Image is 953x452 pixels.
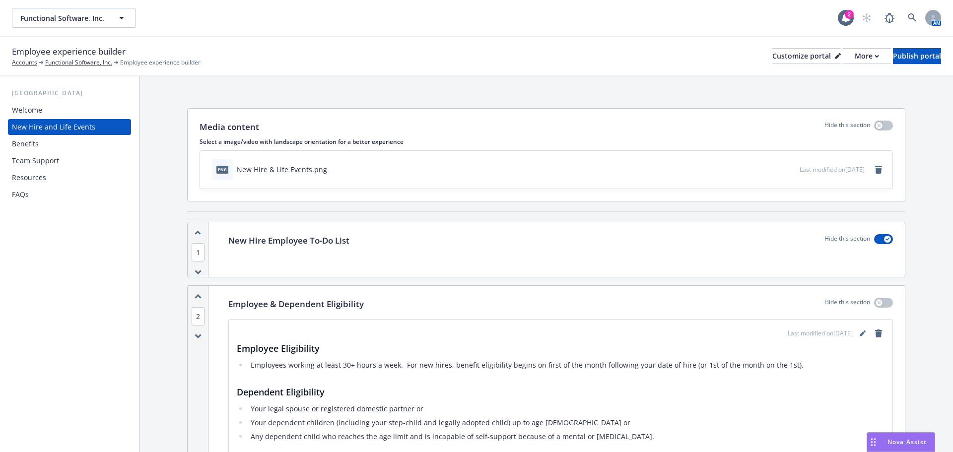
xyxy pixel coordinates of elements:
[248,403,885,415] li: Your legal spouse or registered domestic partner or
[857,327,869,339] a: editPencil
[843,48,891,64] button: More
[20,13,106,23] span: Functional Software, Inc.
[12,102,42,118] div: Welcome
[902,8,922,28] a: Search
[772,48,841,64] button: Customize portal
[824,234,870,247] p: Hide this section
[873,164,885,176] a: remove
[800,165,865,174] span: Last modified on [DATE]
[237,341,885,355] h3: Employee Eligibility
[12,153,59,169] div: Team Support
[12,45,126,58] span: Employee experience builder
[857,8,877,28] a: Start snowing
[12,187,29,202] div: FAQs
[867,433,880,452] div: Drag to move
[12,170,46,186] div: Resources
[8,153,131,169] a: Team Support
[8,119,131,135] a: New Hire and Life Events
[237,164,327,175] div: New Hire & Life Events.png
[120,58,201,67] span: Employee experience builder
[248,359,885,371] li: Employees working at least 30+ hours a week. For new hires, benefit eligibility begins on first o...
[200,137,893,146] p: Select a image/video with landscape orientation for a better experience
[237,385,885,399] h3: Dependent Eligibility
[8,187,131,202] a: FAQs
[192,311,204,322] button: 2
[772,49,841,64] div: Customize portal
[8,102,131,118] a: Welcome
[228,234,349,247] p: New Hire Employee To-Do List
[8,136,131,152] a: Benefits
[771,164,779,175] button: download file
[855,49,879,64] div: More
[880,8,899,28] a: Report a Bug
[824,298,870,311] p: Hide this section
[192,307,204,325] span: 2
[192,247,204,258] button: 1
[873,327,885,339] a: remove
[12,119,95,135] div: New Hire and Life Events
[12,8,136,28] button: Functional Software, Inc.
[893,49,941,64] div: Publish portal
[893,48,941,64] button: Publish portal
[248,417,885,429] li: Your dependent children (including your step-child and legally adopted child) up to age [DEMOGRAP...
[824,121,870,133] p: Hide this section
[12,58,37,67] a: Accounts
[248,431,885,443] li: Any dependent child who reaches the age limit and is incapable of self-support because of a menta...
[192,243,204,261] span: 1
[845,10,854,19] div: 2
[200,121,259,133] p: Media content
[788,329,853,338] span: Last modified on [DATE]
[45,58,112,67] a: Functional Software, Inc.
[787,164,796,175] button: preview file
[8,88,131,98] div: [GEOGRAPHIC_DATA]
[12,136,39,152] div: Benefits
[867,432,935,452] button: Nova Assist
[216,166,228,173] span: png
[228,298,364,311] p: Employee & Dependent Eligibility
[8,170,131,186] a: Resources
[887,438,927,446] span: Nova Assist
